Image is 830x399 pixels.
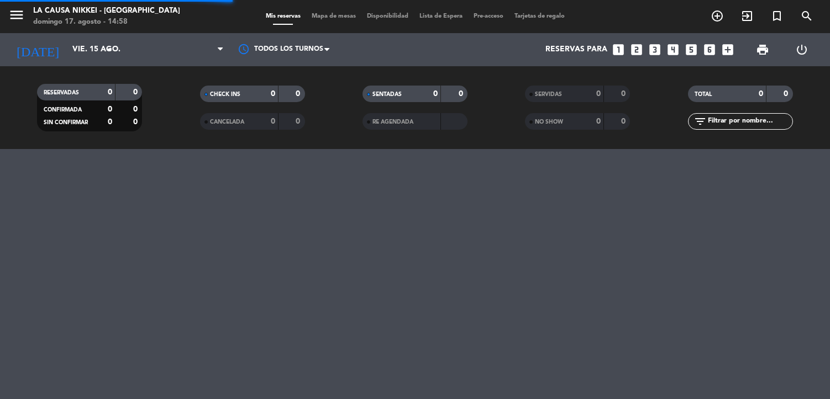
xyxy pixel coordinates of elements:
strong: 0 [596,90,601,98]
strong: 0 [433,90,438,98]
strong: 0 [296,90,302,98]
span: Disponibilidad [361,13,414,19]
strong: 0 [621,90,628,98]
button: menu [8,7,25,27]
span: CANCELADA [210,119,244,125]
div: La Causa Nikkei - [GEOGRAPHIC_DATA] [33,6,180,17]
i: looks_5 [684,42,698,57]
span: CONFIRMADA [44,107,82,113]
strong: 0 [133,118,140,126]
i: turned_in_not [770,9,784,23]
i: add_box [721,42,735,57]
span: RE AGENDADA [372,119,413,125]
i: looks_3 [648,42,662,57]
strong: 0 [621,118,628,125]
span: SENTADAS [372,92,402,97]
strong: 0 [133,88,140,96]
span: Mis reservas [260,13,306,19]
i: looks_6 [702,42,717,57]
i: exit_to_app [740,9,754,23]
strong: 0 [271,90,275,98]
strong: 0 [459,90,465,98]
i: menu [8,7,25,23]
i: [DATE] [8,38,67,62]
i: filter_list [694,115,707,128]
strong: 0 [108,88,112,96]
span: Pre-acceso [468,13,509,19]
strong: 0 [133,105,140,113]
span: Lista de Espera [414,13,468,19]
input: Filtrar por nombre... [707,115,792,127]
span: Reservas para [545,45,607,54]
span: Mapa de mesas [306,13,361,19]
span: print [756,43,769,56]
span: NO SHOW [535,119,563,125]
div: LOG OUT [782,33,822,66]
i: add_circle_outline [711,9,724,23]
span: TOTAL [695,92,712,97]
i: looks_one [611,42,626,57]
strong: 0 [271,118,275,125]
span: Tarjetas de regalo [509,13,570,19]
div: domingo 17. agosto - 14:58 [33,17,180,28]
i: looks_two [629,42,644,57]
i: looks_4 [666,42,680,57]
strong: 0 [784,90,790,98]
strong: 0 [296,118,302,125]
span: CHECK INS [210,92,240,97]
strong: 0 [596,118,601,125]
i: arrow_drop_down [103,43,116,56]
span: RESERVADAS [44,90,79,95]
span: SIN CONFIRMAR [44,120,88,125]
i: search [800,9,813,23]
strong: 0 [108,118,112,126]
strong: 0 [108,105,112,113]
i: power_settings_new [795,43,808,56]
span: SERVIDAS [535,92,562,97]
strong: 0 [759,90,763,98]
